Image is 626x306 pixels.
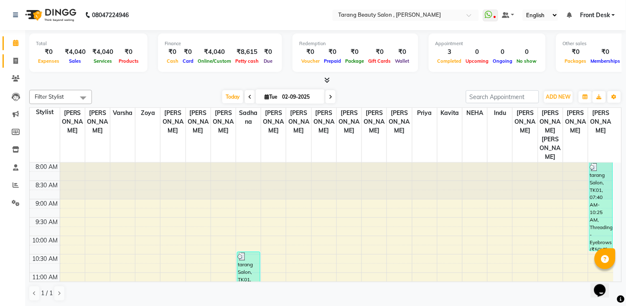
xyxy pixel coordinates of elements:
div: ₹4,040 [61,47,89,57]
span: Due [262,58,275,64]
span: Prepaid [322,58,343,64]
span: Petty cash [233,58,261,64]
div: ₹0 [165,47,181,57]
span: [PERSON_NAME] [513,108,537,136]
input: 2025-09-02 [280,91,321,103]
div: 9:30 AM [34,218,60,227]
span: Gift Cards [366,58,393,64]
div: ₹0 [299,47,322,57]
div: 11:00 AM [31,273,60,282]
div: ₹0 [563,47,589,57]
span: Ongoing [491,58,515,64]
div: ₹0 [261,47,275,57]
span: Varsha [110,108,135,118]
div: 0 [491,47,515,57]
div: ₹0 [393,47,412,57]
div: ₹4,040 [196,47,233,57]
img: logo [21,3,79,27]
div: ₹0 [366,47,393,57]
div: 8:00 AM [34,163,60,171]
div: Appointment [435,40,539,47]
span: priya [412,108,437,118]
div: 0 [464,47,491,57]
div: 10:30 AM [31,255,60,263]
span: Package [343,58,366,64]
div: Finance [165,40,275,47]
div: 10:00 AM [31,236,60,245]
input: Search Appointment [466,90,539,103]
span: Services [92,58,114,64]
span: Zoya [135,108,160,118]
div: 0 [515,47,539,57]
div: ₹0 [181,47,196,57]
span: Completed [435,58,464,64]
span: 1 / 1 [41,289,53,298]
div: 9:00 AM [34,199,60,208]
div: tarang Salon, TK01, 07:40 AM-10:25 AM, Threading - Eyebrows (₹50),Threading - Eyebrows (₹50),Braz... [590,163,612,251]
span: Products [117,58,141,64]
span: [PERSON_NAME] [60,108,85,136]
div: ₹0 [117,47,141,57]
span: Tue [262,94,280,100]
span: [PERSON_NAME] [337,108,361,136]
span: [PERSON_NAME] [85,108,110,136]
span: Cash [165,58,181,64]
div: ₹0 [589,47,623,57]
span: [PERSON_NAME] [387,108,412,136]
div: 3 [435,47,464,57]
span: Filter Stylist [35,93,64,100]
div: Total [36,40,141,47]
span: Wallet [393,58,412,64]
span: Today [222,90,243,103]
iframe: chat widget [591,273,618,298]
span: [PERSON_NAME] [211,108,236,136]
div: ₹0 [36,47,61,57]
b: 08047224946 [92,3,129,27]
div: ₹0 [343,47,366,57]
span: ADD NEW [546,94,571,100]
button: ADD NEW [544,91,573,103]
span: [PERSON_NAME] [563,108,588,136]
span: NEHA [463,108,487,118]
span: Sales [67,58,84,64]
span: kavita [438,108,462,118]
span: Front Desk [580,11,610,20]
span: [PERSON_NAME] [362,108,387,136]
span: [PERSON_NAME] [186,108,211,136]
span: Memberships [589,58,623,64]
span: indu [488,108,512,118]
span: Packages [563,58,589,64]
span: Voucher [299,58,322,64]
div: ₹0 [322,47,343,57]
span: [PERSON_NAME] [588,108,613,136]
span: [PERSON_NAME] [PERSON_NAME] [538,108,563,162]
div: ₹4,040 [89,47,117,57]
span: [PERSON_NAME] [261,108,286,136]
div: Redemption [299,40,412,47]
div: Stylist [30,108,60,117]
span: sadhana [236,108,261,127]
span: [PERSON_NAME] [312,108,336,136]
span: No show [515,58,539,64]
span: Expenses [36,58,61,64]
span: Upcoming [464,58,491,64]
div: 8:30 AM [34,181,60,190]
div: ₹8,615 [233,47,261,57]
span: [PERSON_NAME] [160,108,185,136]
span: [PERSON_NAME] [286,108,311,136]
span: Online/Custom [196,58,233,64]
span: Card [181,58,196,64]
